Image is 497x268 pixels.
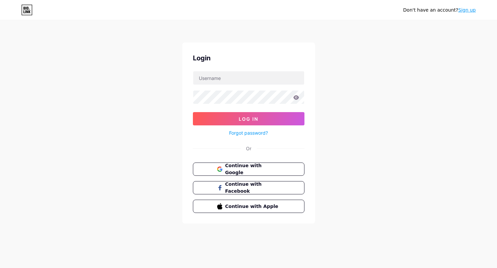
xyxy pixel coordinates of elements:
[193,53,304,63] div: Login
[193,71,304,85] input: Username
[458,7,476,13] a: Sign up
[225,181,280,195] span: Continue with Facebook
[193,163,304,176] button: Continue with Google
[225,162,280,176] span: Continue with Google
[193,181,304,194] button: Continue with Facebook
[239,116,258,122] span: Log In
[246,145,251,152] div: Or
[193,112,304,125] button: Log In
[229,129,268,136] a: Forgot password?
[193,200,304,213] button: Continue with Apple
[403,7,476,14] div: Don't have an account?
[225,203,280,210] span: Continue with Apple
